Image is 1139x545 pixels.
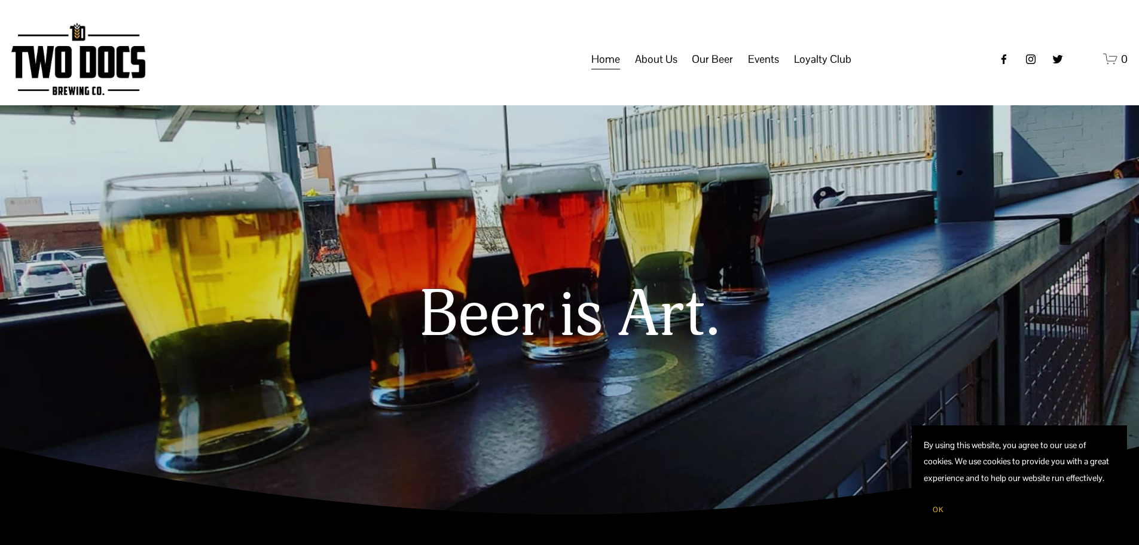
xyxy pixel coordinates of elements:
[692,48,733,71] a: folder dropdown
[748,48,779,71] a: folder dropdown
[1052,53,1064,65] a: twitter-unauth
[1103,51,1128,66] a: 0 items in cart
[1025,53,1037,65] a: instagram-unauth
[998,53,1010,65] a: Facebook
[924,437,1115,486] p: By using this website, you agree to our use of cookies. We use cookies to provide you with a grea...
[912,425,1127,533] section: Cookie banner
[924,498,952,521] button: OK
[748,49,779,69] span: Events
[635,49,677,69] span: About Us
[1121,52,1128,66] span: 0
[635,48,677,71] a: folder dropdown
[151,279,988,352] h1: Beer is Art.
[11,23,145,95] img: Two Docs Brewing Co.
[591,48,620,71] a: Home
[794,49,851,69] span: Loyalty Club
[692,49,733,69] span: Our Beer
[933,505,943,514] span: OK
[794,48,851,71] a: folder dropdown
